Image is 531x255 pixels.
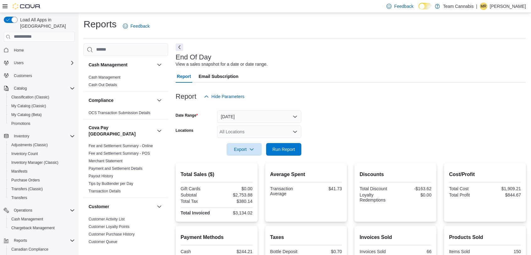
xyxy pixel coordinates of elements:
a: Inventory Count [9,150,41,158]
span: Users [11,59,75,67]
span: Promotions [11,121,30,126]
a: New Customers [89,247,115,252]
span: Chargeback Management [11,225,55,230]
span: Inventory Count [11,151,38,156]
a: Promotions [9,120,33,127]
h3: Cova Pay [GEOGRAPHIC_DATA] [89,125,154,137]
span: Operations [14,208,32,213]
div: $41.73 [307,186,342,191]
h3: Report [176,93,196,100]
div: $3,134.02 [218,210,252,215]
span: My Catalog (Beta) [9,111,75,119]
span: Manifests [9,168,75,175]
a: Customer Queue [89,240,117,244]
button: Home [1,46,77,55]
button: Canadian Compliance [6,245,77,254]
div: Compliance [84,109,168,119]
span: Transaction Details [89,189,121,194]
label: Date Range [176,113,198,118]
button: Operations [1,206,77,215]
button: Reports [11,237,30,244]
button: Customers [1,71,77,80]
h3: Customer [89,203,109,210]
a: Customer Loyalty Points [89,225,129,229]
a: Home [11,47,26,54]
div: Total Profit [449,192,484,197]
a: Customers [11,72,35,80]
span: Inventory Count [9,150,75,158]
span: Customers [11,72,75,80]
a: Cash Management [9,215,46,223]
button: Hide Parameters [201,90,247,103]
div: Michelle Rochon [480,3,487,10]
button: Chargeback Management [6,224,77,232]
span: Inventory Manager (Classic) [11,160,58,165]
div: Cash Management [84,74,168,91]
a: Tips by Budtender per Day [89,181,133,186]
div: Total Discount [359,186,394,191]
span: Merchant Statement [89,158,123,164]
button: Cova Pay [GEOGRAPHIC_DATA] [156,127,163,135]
button: Inventory Manager (Classic) [6,158,77,167]
button: Export [227,143,262,156]
button: Purchase Orders [6,176,77,185]
strong: Total Invoiced [181,210,210,215]
button: Cash Management [89,62,154,68]
button: My Catalog (Beta) [6,110,77,119]
a: Merchant Statement [89,159,123,163]
button: Compliance [89,97,154,103]
button: Inventory [1,132,77,141]
span: Canadian Compliance [9,246,75,253]
span: Customer Activity List [89,217,125,222]
div: Bottle Deposit [270,249,305,254]
a: Cash Management [89,75,120,80]
div: Cova Pay [GEOGRAPHIC_DATA] [84,142,168,197]
button: Run Report [266,143,301,156]
h3: Compliance [89,97,113,103]
p: [PERSON_NAME] [490,3,526,10]
span: Classification (Classic) [11,95,49,100]
a: Manifests [9,168,30,175]
h2: Invoices Sold [359,234,431,241]
span: Promotions [9,120,75,127]
div: -$163.62 [397,186,431,191]
a: Classification (Classic) [9,93,52,101]
h2: Cost/Profit [449,171,521,178]
h2: Taxes [270,234,342,241]
span: Feedback [394,3,413,9]
div: Subtotal [181,192,215,197]
a: Cash Out Details [89,83,117,87]
span: Report [177,70,191,83]
span: OCS Transaction Submission Details [89,110,151,115]
span: My Catalog (Classic) [9,102,75,110]
button: Customer [89,203,154,210]
div: 66 [397,249,431,254]
span: Reports [11,237,75,244]
span: Feedback [130,23,150,29]
div: Transaction Average [270,186,305,196]
a: OCS Transaction Submission Details [89,111,151,115]
h2: Payment Methods [181,234,253,241]
button: Promotions [6,119,77,128]
span: Classification (Classic) [9,93,75,101]
a: Customer Activity List [89,217,125,221]
span: Canadian Compliance [11,247,48,252]
a: Feedback [120,20,152,32]
button: Users [11,59,26,67]
div: Loyalty Redemptions [359,192,394,202]
h1: Reports [84,18,117,30]
span: Catalog [14,86,27,91]
span: Purchase Orders [9,176,75,184]
span: Fee and Settlement Summary - Online [89,143,153,148]
span: My Catalog (Classic) [11,103,46,108]
button: Adjustments (Classic) [6,141,77,149]
button: Inventory Count [6,149,77,158]
button: Reports [1,236,77,245]
p: Team Cannabis [443,3,474,10]
span: Transfers [11,195,27,200]
button: Manifests [6,167,77,176]
span: Inventory [11,132,75,140]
